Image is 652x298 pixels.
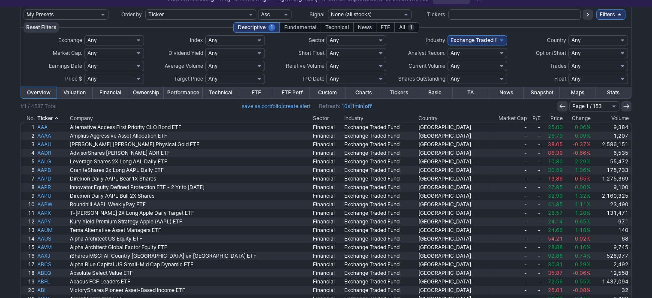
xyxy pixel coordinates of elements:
[21,252,36,260] a: 16
[592,226,631,235] a: 140
[548,253,563,259] span: 92.88
[69,200,312,209] a: Roundhill AAPL WeeklyPay ETF
[541,157,564,166] a: 10.80
[564,269,592,277] a: -0.06%
[548,184,563,190] span: 27.95
[36,183,69,192] a: AAPR
[541,192,564,200] a: 32.99
[548,193,563,199] span: 32.99
[574,184,590,190] span: 0.00%
[417,123,488,132] a: [GEOGRAPHIC_DATA]
[343,277,417,286] a: Exchange Traded Fund
[528,286,541,295] a: -
[69,217,312,226] a: Kurv Yield Premium Strategy Apple (AAPL) ETF
[564,260,592,269] a: 0.29%
[311,157,343,166] a: Financial
[36,123,69,132] a: AAA
[488,235,528,243] a: -
[564,217,592,226] a: 0.65%
[417,157,488,166] a: [GEOGRAPHIC_DATA]
[36,226,69,235] a: AAUM
[548,124,563,130] span: 25.00
[376,22,395,33] div: ETF
[596,9,625,20] a: Filters
[311,200,343,209] a: Financial
[93,87,128,98] a: Financial
[417,140,488,149] a: [GEOGRAPHIC_DATA]
[311,252,343,260] a: Financial
[572,287,590,293] span: -0.08%
[69,277,312,286] a: Abacus FCF Leaders ETF
[352,103,363,109] a: 1min
[36,209,69,217] a: AAPX
[574,218,590,225] span: 0.65%
[21,123,36,132] a: 1
[564,200,592,209] a: 1.11%
[311,140,343,149] a: Financial
[564,140,592,149] a: -0.37%
[417,252,488,260] a: [GEOGRAPHIC_DATA]
[572,141,590,147] span: -0.37%
[69,175,312,183] a: Direxion Daily AAPL Bear 1X Shares
[343,260,417,269] a: Exchange Traded Fund
[311,286,343,295] a: Financial
[310,87,346,98] a: Custom
[541,226,564,235] a: 24.66
[417,277,488,286] a: [GEOGRAPHIC_DATA]
[21,192,36,200] a: 9
[574,278,590,285] span: 0.55%
[311,277,343,286] a: Financial
[417,87,453,98] a: Basic
[343,149,417,157] a: Exchange Traded Fund
[574,124,590,130] span: 0.06%
[343,157,417,166] a: Exchange Traded Fund
[343,123,417,132] a: Exchange Traded Fund
[528,217,541,226] a: -
[528,252,541,260] a: -
[548,150,563,156] span: 86.39
[574,167,590,173] span: 1.36%
[488,132,528,140] a: -
[417,132,488,140] a: [GEOGRAPHIC_DATA]
[548,227,563,233] span: 24.66
[57,87,92,98] a: Valuation
[564,209,592,217] a: 1.28%
[69,252,312,260] a: iShares MSCI All Country [GEOGRAPHIC_DATA] ex [GEOGRAPHIC_DATA] ETF
[574,201,590,208] span: 1.11%
[21,175,36,183] a: 7
[574,210,590,216] span: 1.28%
[417,149,488,157] a: [GEOGRAPHIC_DATA]
[488,243,528,252] a: -
[541,286,564,295] a: 25.01
[541,132,564,140] a: 26.79
[21,277,36,286] a: 19
[488,269,528,277] a: -
[21,226,36,235] a: 13
[21,140,36,149] a: 3
[592,175,631,183] a: 1,275,369
[121,11,142,18] span: Order by
[203,87,238,98] a: Technical
[381,87,417,98] a: Tickers
[560,87,595,98] a: Maps
[417,192,488,200] a: [GEOGRAPHIC_DATA]
[426,37,445,43] span: Industry
[488,166,528,175] a: -
[548,261,563,268] span: 30.31
[417,269,488,277] a: [GEOGRAPHIC_DATA]
[36,235,69,243] a: AAUS
[36,175,69,183] a: AAPD
[311,269,343,277] a: Financial
[572,270,590,276] span: -0.06%
[541,252,564,260] a: 92.88
[548,175,563,182] span: 13.86
[548,201,563,208] span: 41.85
[343,243,417,252] a: Exchange Traded Fund
[36,243,69,252] a: AAVM
[21,87,57,98] a: Overview
[548,210,563,216] span: 28.57
[417,200,488,209] a: [GEOGRAPHIC_DATA]
[36,149,69,157] a: AADR
[541,183,564,192] a: 27.95
[548,270,563,276] span: 35.87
